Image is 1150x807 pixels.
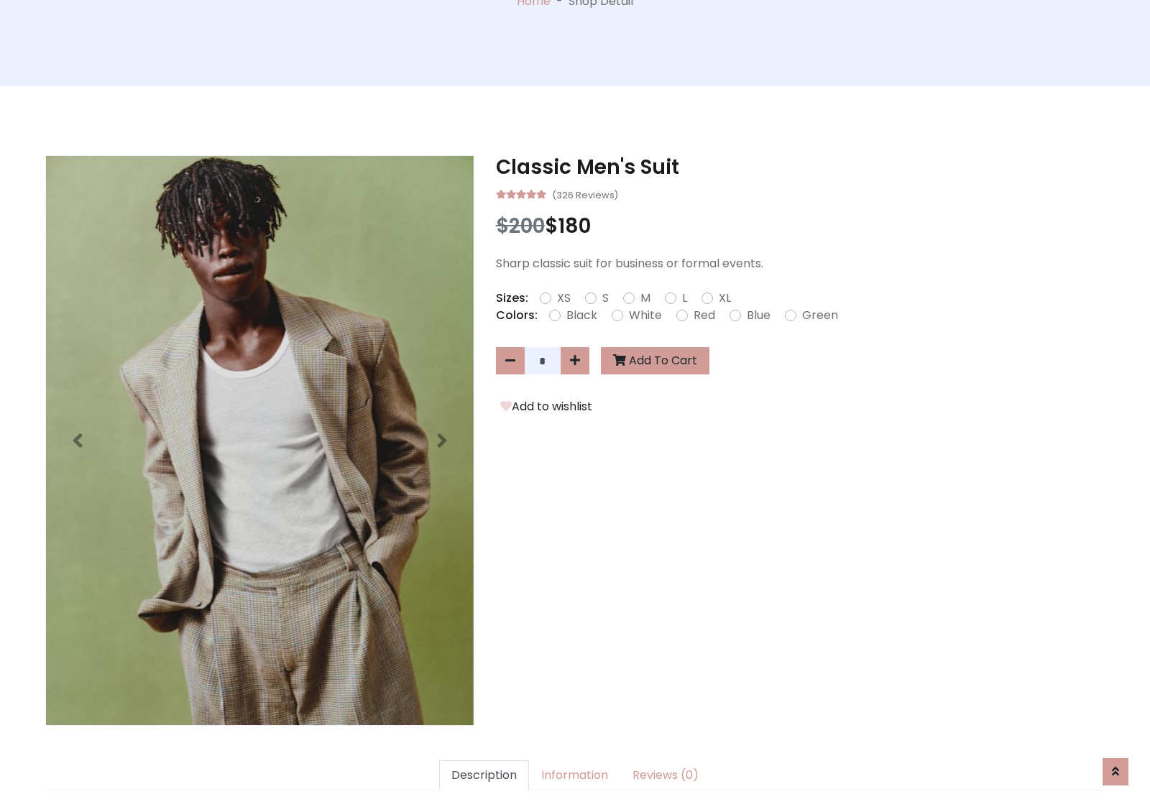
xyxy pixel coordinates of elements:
span: 180 [558,212,591,240]
label: XS [557,290,571,307]
label: S [602,290,609,307]
a: Information [529,760,620,790]
img: Image [46,156,474,725]
label: M [640,290,650,307]
label: XL [719,290,731,307]
button: Add To Cart [601,347,709,374]
button: Add to wishlist [496,397,597,416]
p: Colors: [496,307,538,324]
label: Red [694,307,715,324]
a: Description [439,760,529,790]
label: Blue [747,307,770,324]
label: Black [566,307,597,324]
h3: $ [496,214,1105,239]
label: L [682,290,687,307]
label: White [629,307,662,324]
p: Sizes: [496,290,528,307]
h3: Classic Men's Suit [496,155,1105,180]
a: Reviews (0) [620,760,711,790]
p: Sharp classic suit for business or formal events. [496,255,1105,272]
small: (326 Reviews) [552,185,618,203]
span: $200 [496,212,545,240]
label: Green [802,307,838,324]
